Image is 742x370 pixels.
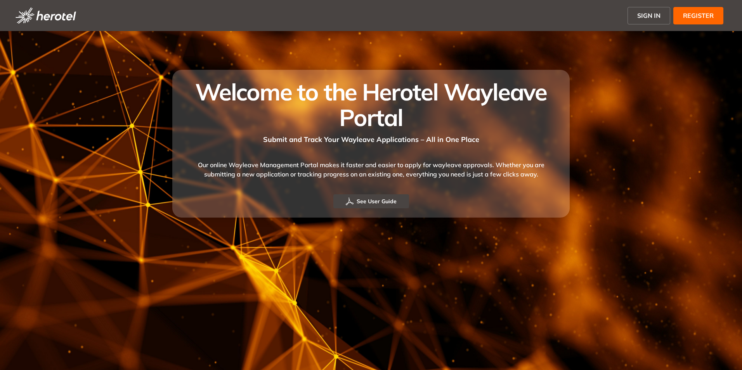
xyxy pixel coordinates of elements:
[182,145,560,194] div: Our online Wayleave Management Portal makes it faster and easier to apply for wayleave approvals....
[16,7,76,24] img: logo
[182,130,560,145] div: Submit and Track Your Wayleave Applications – All in One Place
[673,7,723,24] button: REGISTER
[195,77,547,132] span: Welcome to the Herotel Wayleave Portal
[683,11,714,20] span: REGISTER
[637,11,661,20] span: SIGN IN
[357,197,397,206] span: See User Guide
[333,194,409,208] button: See User Guide
[628,7,670,24] button: SIGN IN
